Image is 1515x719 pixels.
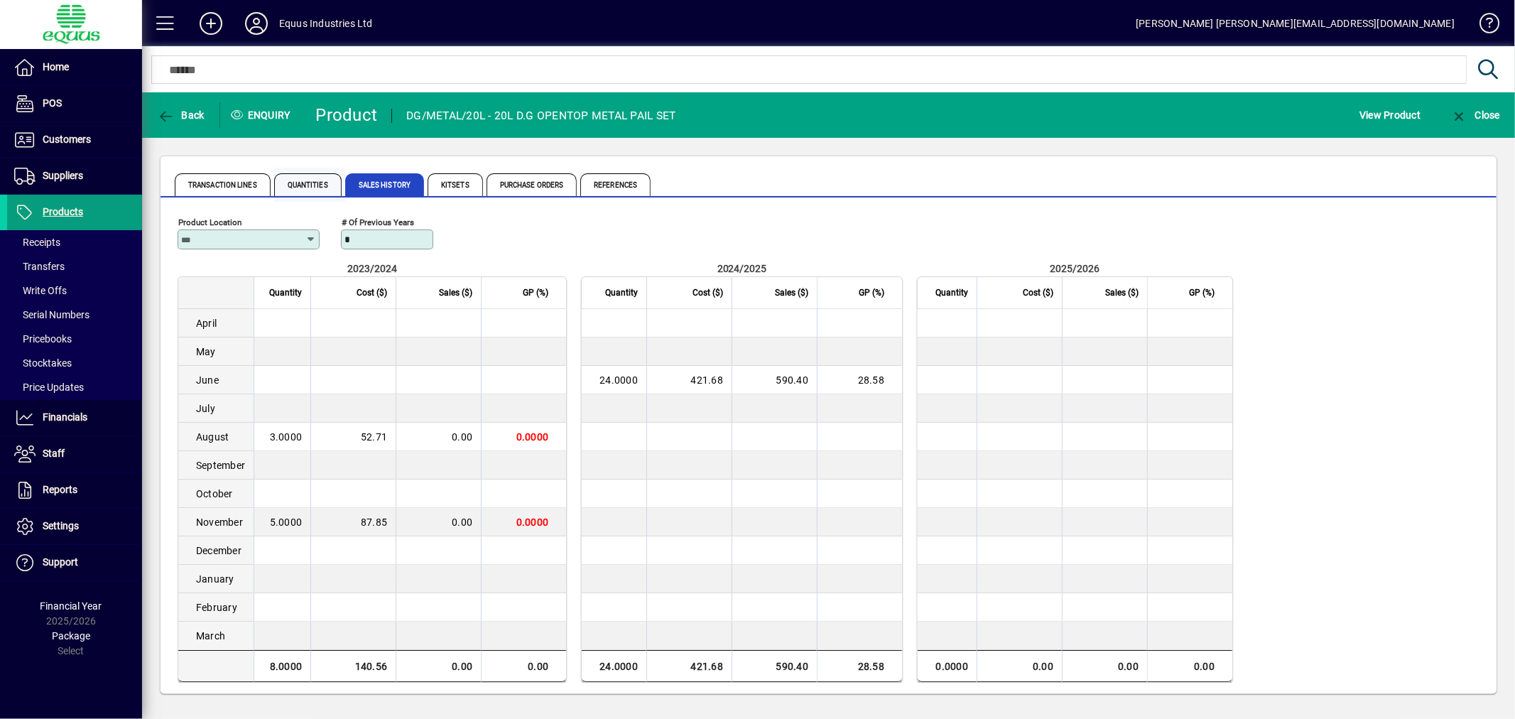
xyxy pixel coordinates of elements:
[43,484,77,495] span: Reports
[269,285,302,301] span: Quantity
[357,285,387,301] span: Cost ($)
[43,520,79,531] span: Settings
[439,285,472,301] span: Sales ($)
[1435,102,1515,128] app-page-header-button: Close enquiry
[7,436,142,472] a: Staff
[14,237,60,248] span: Receipts
[1136,12,1455,35] div: [PERSON_NAME] [PERSON_NAME][EMAIL_ADDRESS][DOMAIN_NAME]
[178,217,241,227] mat-label: Product Location
[7,86,142,121] a: POS
[347,263,397,274] span: 2023/2024
[516,517,549,528] span: 0.0000
[178,366,254,394] td: June
[43,170,83,181] span: Suppliers
[234,11,279,36] button: Profile
[7,303,142,327] a: Serial Numbers
[396,650,481,682] td: 0.00
[428,173,483,196] span: Kitsets
[1447,102,1504,128] button: Close
[1189,285,1215,301] span: GP (%)
[582,650,646,682] td: 24.0000
[342,217,414,227] mat-label: # of previous years
[452,517,472,528] span: 0.00
[732,650,817,682] td: 590.40
[1356,102,1424,128] button: View Product
[7,122,142,158] a: Customers
[1147,650,1232,682] td: 0.00
[452,431,472,443] span: 0.00
[43,448,65,459] span: Staff
[43,61,69,72] span: Home
[274,173,342,196] span: Quantities
[14,309,89,320] span: Serial Numbers
[254,650,310,682] td: 8.0000
[43,134,91,145] span: Customers
[7,472,142,508] a: Reports
[14,382,84,393] span: Price Updates
[178,536,254,565] td: December
[7,545,142,580] a: Support
[1050,263,1100,274] span: 2025/2026
[175,173,271,196] span: Transaction Lines
[1062,650,1147,682] td: 0.00
[691,374,724,386] span: 421.68
[220,104,305,126] div: Enquiry
[775,285,808,301] span: Sales ($)
[7,375,142,399] a: Price Updates
[43,206,83,217] span: Products
[178,423,254,451] td: August
[14,285,67,296] span: Write Offs
[7,351,142,375] a: Stocktakes
[14,261,65,272] span: Transfers
[1105,285,1139,301] span: Sales ($)
[516,431,549,443] span: 0.0000
[599,374,638,386] span: 24.0000
[178,508,254,536] td: November
[7,509,142,544] a: Settings
[7,50,142,85] a: Home
[14,357,72,369] span: Stocktakes
[605,285,638,301] span: Quantity
[717,263,767,274] span: 2024/2025
[361,431,387,443] span: 52.71
[178,451,254,480] td: September
[7,327,142,351] a: Pricebooks
[1023,285,1053,301] span: Cost ($)
[7,230,142,254] a: Receipts
[178,565,254,593] td: January
[52,630,90,642] span: Package
[188,11,234,36] button: Add
[935,285,968,301] span: Quantity
[157,109,205,121] span: Back
[1469,3,1497,49] a: Knowledge Base
[361,517,387,528] span: 87.85
[918,650,977,682] td: 0.0000
[178,622,254,650] td: March
[310,650,396,682] td: 140.56
[977,650,1062,682] td: 0.00
[487,173,577,196] span: Purchase Orders
[776,374,809,386] span: 590.40
[406,104,675,127] div: DG/METAL/20L - 20L D.G OPENTOP METAL PAIL SET
[7,400,142,436] a: Financials
[1359,104,1421,126] span: View Product
[178,394,254,423] td: July
[270,517,303,528] span: 5.0000
[316,104,378,126] div: Product
[646,650,732,682] td: 421.68
[693,285,723,301] span: Cost ($)
[1450,109,1500,121] span: Close
[270,431,303,443] span: 3.0000
[40,600,102,612] span: Financial Year
[153,102,208,128] button: Back
[7,254,142,279] a: Transfers
[178,593,254,622] td: February
[858,374,884,386] span: 28.58
[178,337,254,366] td: May
[7,279,142,303] a: Write Offs
[523,285,548,301] span: GP (%)
[43,97,62,109] span: POS
[345,173,424,196] span: Sales History
[43,556,78,568] span: Support
[279,12,373,35] div: Equus Industries Ltd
